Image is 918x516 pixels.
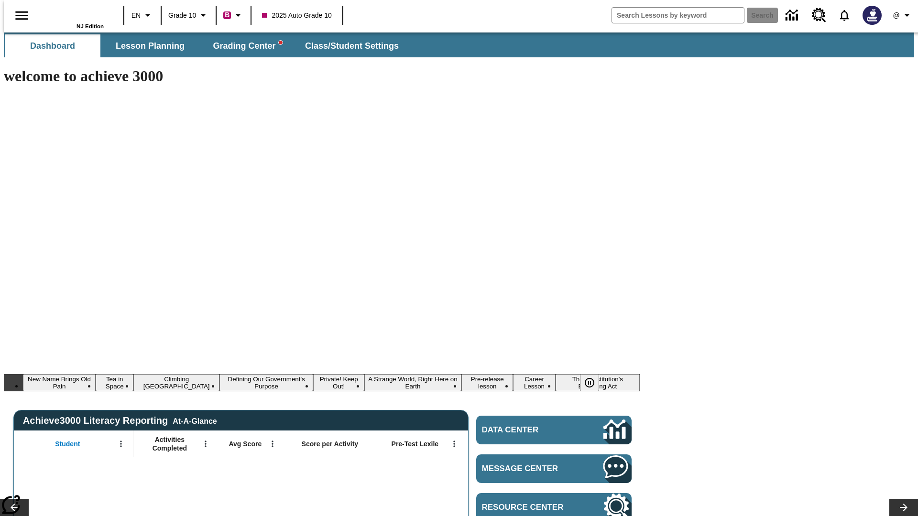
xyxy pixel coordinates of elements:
[96,374,133,391] button: Slide 2 Tea in Space
[612,8,744,23] input: search field
[279,41,283,44] svg: writing assistant alert
[893,11,899,21] span: @
[164,7,213,24] button: Grade: Grade 10, Select a grade
[42,3,104,29] div: Home
[4,32,914,57] div: SubNavbar
[138,435,201,452] span: Activities Completed
[556,374,640,391] button: Slide 9 The Constitution's Balancing Act
[131,11,141,21] span: EN
[168,11,196,21] span: Grade 10
[447,437,461,451] button: Open Menu
[806,2,832,28] a: Resource Center, Will open in new tab
[23,374,96,391] button: Slide 1 New Name Brings Old Pain
[482,503,575,512] span: Resource Center
[265,437,280,451] button: Open Menu
[364,374,461,391] button: Slide 6 A Strange World, Right Here on Earth
[476,454,632,483] a: Message Center
[313,374,364,391] button: Slide 5 Private! Keep Out!
[297,34,406,57] button: Class/Student Settings
[200,34,295,57] button: Grading Center
[8,1,36,30] button: Open side menu
[23,415,217,426] span: Achieve3000 Literacy Reporting
[262,11,331,21] span: 2025 Auto Grade 10
[116,41,185,52] span: Lesson Planning
[482,464,575,473] span: Message Center
[857,3,887,28] button: Select a new avatar
[461,374,513,391] button: Slide 7 Pre-release lesson
[832,3,857,28] a: Notifications
[580,374,599,391] button: Pause
[863,6,882,25] img: Avatar
[42,4,104,23] a: Home
[5,34,100,57] button: Dashboard
[513,374,555,391] button: Slide 8 Career Lesson
[482,425,571,435] span: Data Center
[4,67,640,85] h1: welcome to achieve 3000
[302,440,359,448] span: Score per Activity
[225,9,229,21] span: B
[219,7,248,24] button: Boost Class color is violet red. Change class color
[4,34,407,57] div: SubNavbar
[127,7,158,24] button: Language: EN, Select a language
[198,437,213,451] button: Open Menu
[76,23,104,29] span: NJ Edition
[30,41,75,52] span: Dashboard
[889,499,918,516] button: Lesson carousel, Next
[55,440,80,448] span: Student
[476,416,632,444] a: Data Center
[887,7,918,24] button: Profile/Settings
[392,440,439,448] span: Pre-Test Lexile
[580,374,609,391] div: Pause
[133,374,219,391] button: Slide 3 Climbing Mount Tai
[219,374,314,391] button: Slide 4 Defining Our Government's Purpose
[114,437,128,451] button: Open Menu
[102,34,198,57] button: Lesson Planning
[305,41,399,52] span: Class/Student Settings
[213,41,282,52] span: Grading Center
[229,440,262,448] span: Avg Score
[173,415,217,426] div: At-A-Glance
[780,2,806,29] a: Data Center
